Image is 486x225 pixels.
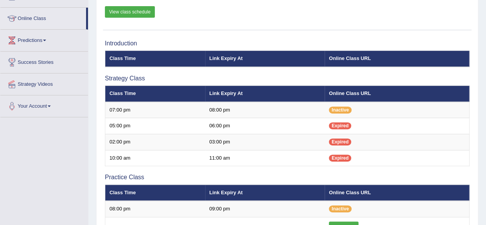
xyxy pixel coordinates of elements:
span: Inactive [329,107,352,113]
td: 11:00 am [205,150,325,166]
span: Expired [329,138,351,145]
a: Your Account [0,95,88,115]
h3: Strategy Class [105,75,469,82]
td: 07:00 pm [105,102,205,118]
span: Expired [329,122,351,129]
td: 10:00 am [105,150,205,166]
th: Class Time [105,86,205,102]
a: Success Stories [0,52,88,71]
a: Online Class [0,8,86,27]
td: 09:00 pm [205,201,325,217]
td: 08:00 pm [205,102,325,118]
h3: Practice Class [105,174,469,181]
td: 02:00 pm [105,134,205,150]
a: Predictions [0,30,88,49]
td: 08:00 pm [105,201,205,217]
span: Expired [329,155,351,162]
th: Online Class URL [325,51,469,67]
span: Inactive [329,205,352,212]
a: Strategy Videos [0,73,88,93]
td: 06:00 pm [205,118,325,134]
th: Link Expiry At [205,86,325,102]
td: 05:00 pm [105,118,205,134]
th: Online Class URL [325,86,469,102]
th: Online Class URL [325,185,469,201]
th: Link Expiry At [205,185,325,201]
th: Class Time [105,51,205,67]
h3: Introduction [105,40,469,47]
th: Class Time [105,185,205,201]
th: Link Expiry At [205,51,325,67]
a: View class schedule [105,6,155,18]
td: 03:00 pm [205,134,325,150]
